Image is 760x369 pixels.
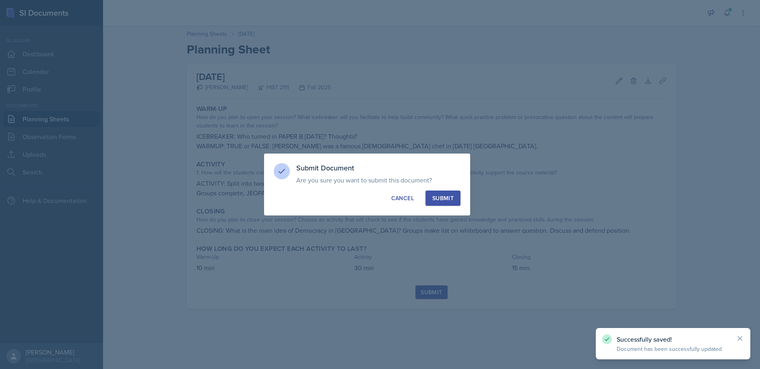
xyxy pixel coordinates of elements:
div: Cancel [391,194,414,202]
div: Submit [432,194,454,202]
h3: Submit Document [296,163,461,173]
p: Successfully saved! [617,335,729,343]
button: Cancel [384,191,421,206]
p: Are you sure you want to submit this document? [296,176,461,184]
p: Document has been successfully updated [617,345,729,353]
button: Submit [425,191,461,206]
